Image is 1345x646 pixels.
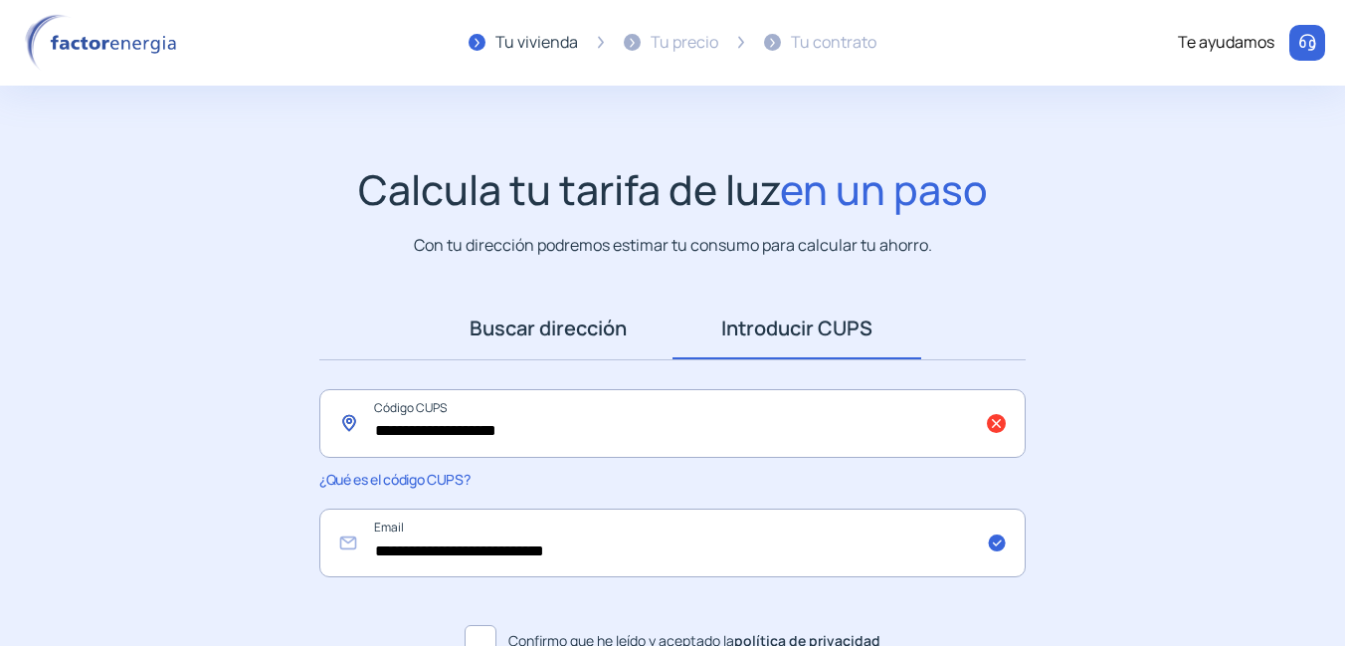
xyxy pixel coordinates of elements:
[414,233,932,258] p: Con tu dirección podremos estimar tu consumo para calcular tu ahorro.
[1297,33,1317,53] img: llamar
[651,30,718,56] div: Tu precio
[791,30,876,56] div: Tu contrato
[672,298,921,359] a: Introducir CUPS
[495,30,578,56] div: Tu vivienda
[358,165,988,214] h1: Calcula tu tarifa de luz
[780,161,988,217] span: en un paso
[20,14,189,72] img: logo factor
[319,470,470,489] span: ¿Qué es el código CUPS?
[424,298,672,359] a: Buscar dirección
[1178,30,1274,56] div: Te ayudamos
